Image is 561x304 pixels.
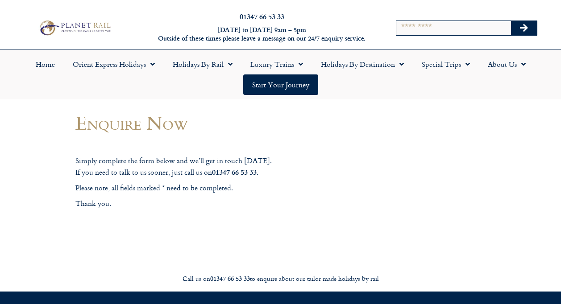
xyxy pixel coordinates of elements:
[511,21,537,35] button: Search
[31,275,531,283] div: Call us on to enquire about our tailor made holidays by rail
[75,198,343,210] p: Thank you.
[152,26,372,42] h6: [DATE] to [DATE] 9am – 5pm Outside of these times please leave a message on our 24/7 enquiry serv...
[312,54,413,74] a: Holidays by Destination
[479,54,535,74] a: About Us
[241,54,312,74] a: Luxury Trains
[64,54,164,74] a: Orient Express Holidays
[164,54,241,74] a: Holidays by Rail
[75,155,343,178] p: Simply complete the form below and we’ll get in touch [DATE]. If you need to talk to us sooner, j...
[75,182,343,194] p: Please note, all fields marked * need to be completed.
[4,54,557,95] nav: Menu
[27,54,64,74] a: Home
[212,167,257,177] strong: 01347 66 53 33
[243,74,318,95] a: Start your Journey
[210,274,250,283] strong: 01347 66 53 33
[240,11,284,21] a: 01347 66 53 33
[413,54,479,74] a: Special Trips
[37,19,113,37] img: Planet Rail Train Holidays Logo
[75,112,343,133] h1: Enquire Now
